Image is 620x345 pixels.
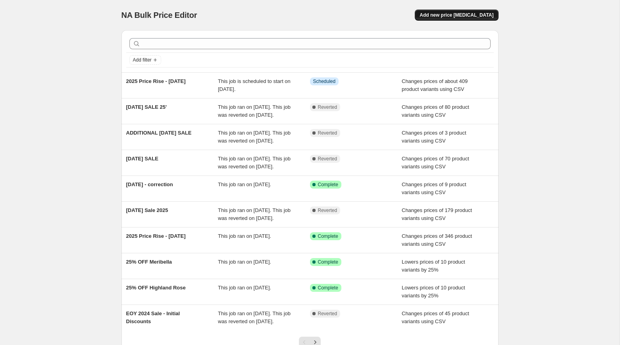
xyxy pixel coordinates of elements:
[218,104,291,118] span: This job ran on [DATE]. This job was reverted on [DATE].
[218,181,271,187] span: This job ran on [DATE].
[402,259,465,273] span: Lowers prices of 10 product variants by 25%
[402,207,472,221] span: Changes prices of 179 product variants using CSV
[402,310,469,324] span: Changes prices of 45 product variants using CSV
[126,78,186,84] span: 2025 Price Rise - [DATE]
[402,104,469,118] span: Changes prices of 80 product variants using CSV
[318,233,338,239] span: Complete
[218,310,291,324] span: This job ran on [DATE]. This job was reverted on [DATE].
[318,181,338,188] span: Complete
[402,285,465,299] span: Lowers prices of 10 product variants by 25%
[126,130,192,136] span: ADDITIONAL [DATE] SALE
[402,156,469,170] span: Changes prices of 70 product variants using CSV
[318,104,337,110] span: Reverted
[318,130,337,136] span: Reverted
[126,156,158,162] span: [DATE] SALE
[318,310,337,317] span: Reverted
[126,285,186,291] span: 25% OFF Highland Rose
[129,55,161,65] button: Add filter
[126,207,168,213] span: [DATE] Sale 2025
[218,156,291,170] span: This job ran on [DATE]. This job was reverted on [DATE].
[420,12,493,18] span: Add new price [MEDICAL_DATA]
[318,207,337,214] span: Reverted
[402,233,472,247] span: Changes prices of 346 product variants using CSV
[121,11,197,19] span: NA Bulk Price Editor
[218,285,271,291] span: This job ran on [DATE].
[402,130,466,144] span: Changes prices of 3 product variants using CSV
[318,259,338,265] span: Complete
[218,207,291,221] span: This job ran on [DATE]. This job was reverted on [DATE].
[402,78,468,92] span: Changes prices of about 409 product variants using CSV
[133,57,152,63] span: Add filter
[126,104,167,110] span: [DATE] SALE 25'
[126,259,172,265] span: 25% OFF Meribella
[218,130,291,144] span: This job ran on [DATE]. This job was reverted on [DATE].
[402,181,466,195] span: Changes prices of 9 product variants using CSV
[318,156,337,162] span: Reverted
[318,285,338,291] span: Complete
[126,181,173,187] span: [DATE] - correction
[126,310,180,324] span: EOY 2024 Sale - Initial Discounts
[415,10,498,21] button: Add new price [MEDICAL_DATA]
[218,259,271,265] span: This job ran on [DATE].
[218,233,271,239] span: This job ran on [DATE].
[218,78,291,92] span: This job is scheduled to start on [DATE].
[313,78,336,85] span: Scheduled
[126,233,186,239] span: 2025 Price Rise - [DATE]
